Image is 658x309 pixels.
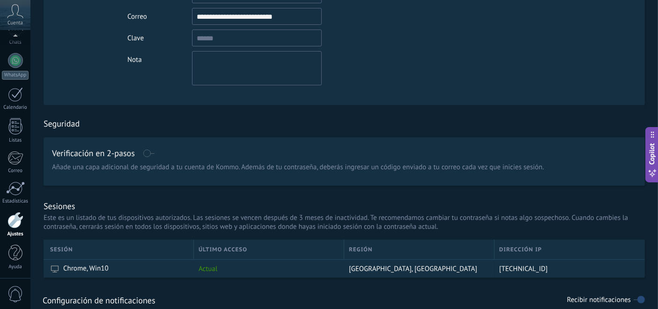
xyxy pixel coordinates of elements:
[43,295,155,306] h1: Configuración de notificaciones
[127,34,192,43] div: Clave
[567,296,631,304] h1: Recibir notificaciones
[495,240,645,259] div: Dirección IP
[63,264,109,273] span: Chrome, Win10
[44,201,75,211] h1: Sesiones
[495,260,638,278] div: 186.155.245.2
[44,213,645,231] p: Este es un listado de tus dispositivos autorizados. Las sesiones se vencen después de 3 meses de ...
[127,12,192,21] div: Correo
[2,264,29,270] div: Ayuda
[52,150,135,157] h1: Verificación en 2-pasos
[349,264,477,273] span: [GEOGRAPHIC_DATA], [GEOGRAPHIC_DATA]
[648,143,657,165] span: Copilot
[44,118,80,129] h1: Seguridad
[2,231,29,237] div: Ajustes
[50,240,193,259] div: Sesión
[499,264,548,273] span: [TECHNICAL_ID]
[199,264,217,273] span: Actual
[344,260,490,278] div: Bogotá, Colombia
[7,20,23,26] span: Cuenta
[2,71,29,80] div: WhatsApp
[52,163,544,172] span: Añade una capa adicional de seguridad a tu cuenta de Kommo. Además de tu contraseña, deberás ingr...
[2,137,29,143] div: Listas
[2,168,29,174] div: Correo
[2,198,29,204] div: Estadísticas
[127,51,192,64] div: Nota
[2,105,29,111] div: Calendario
[194,240,344,259] div: último acceso
[344,240,494,259] div: Región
